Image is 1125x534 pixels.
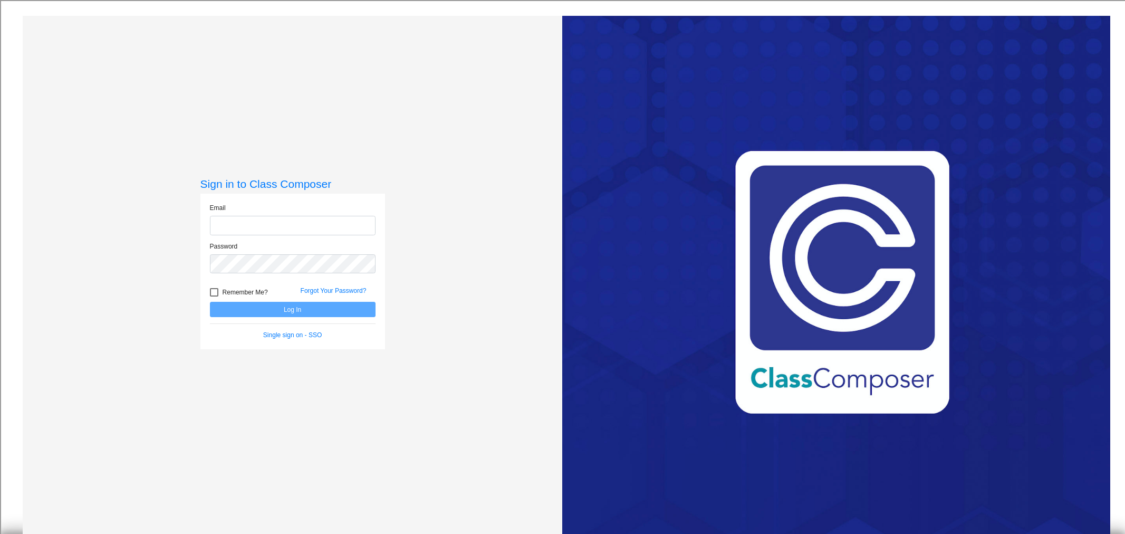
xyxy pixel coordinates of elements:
[210,203,226,213] label: Email
[210,302,376,317] button: Log In
[210,242,238,251] label: Password
[301,287,367,294] a: Forgot Your Password?
[263,331,322,339] a: Single sign on - SSO
[200,177,385,190] h3: Sign in to Class Composer
[223,286,268,299] span: Remember Me?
